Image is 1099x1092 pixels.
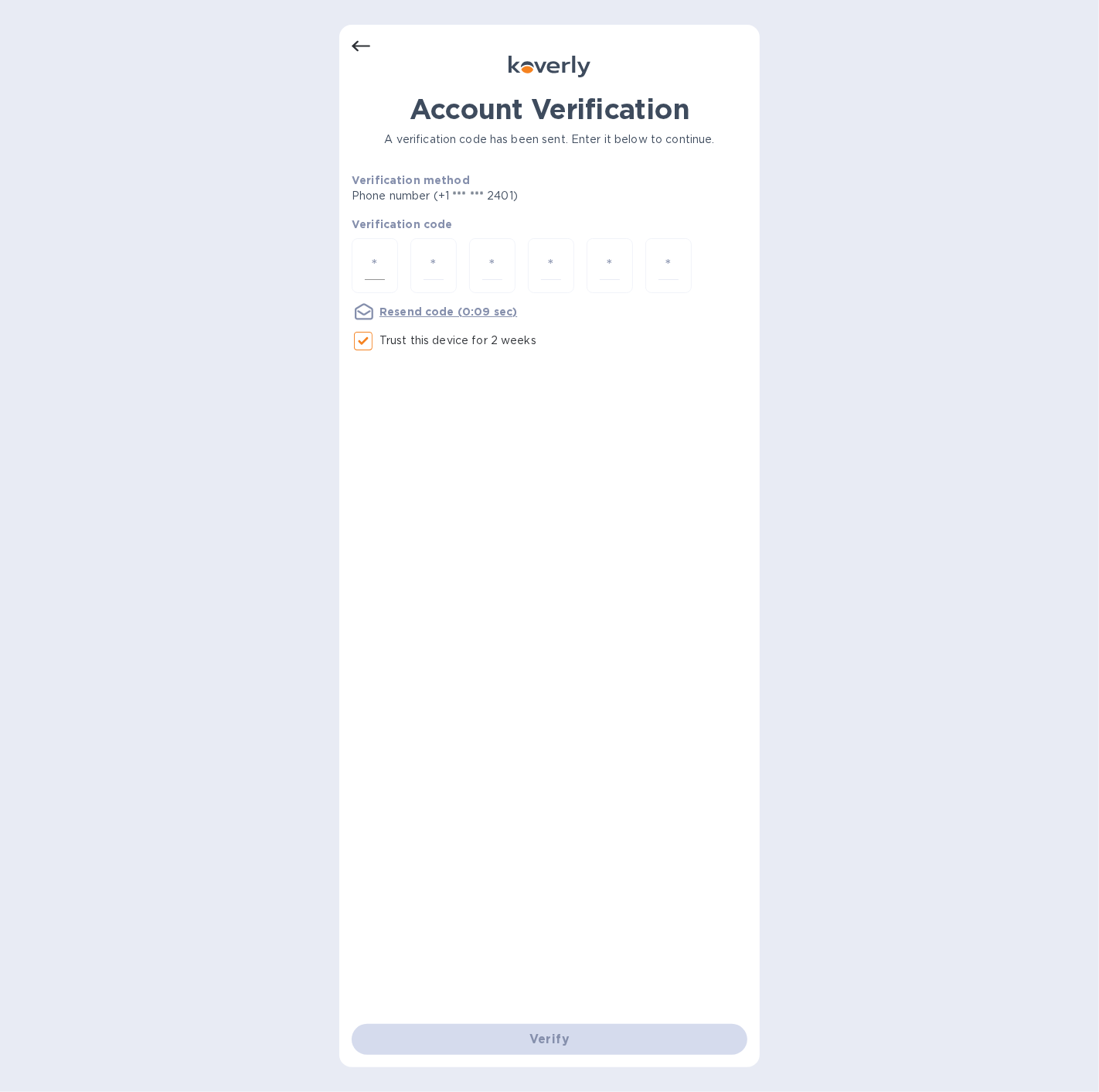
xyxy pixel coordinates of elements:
[379,333,536,349] p: Trust this device for 2 weeks
[352,217,747,232] p: Verification code
[352,188,636,204] p: Phone number (+1 *** *** 2401)
[352,131,747,148] p: A verification code has been sent. Enter it below to continue.
[352,93,747,125] h1: Account Verification
[352,174,470,186] b: Verification method
[379,305,517,318] u: Resend code (0:09 sec)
